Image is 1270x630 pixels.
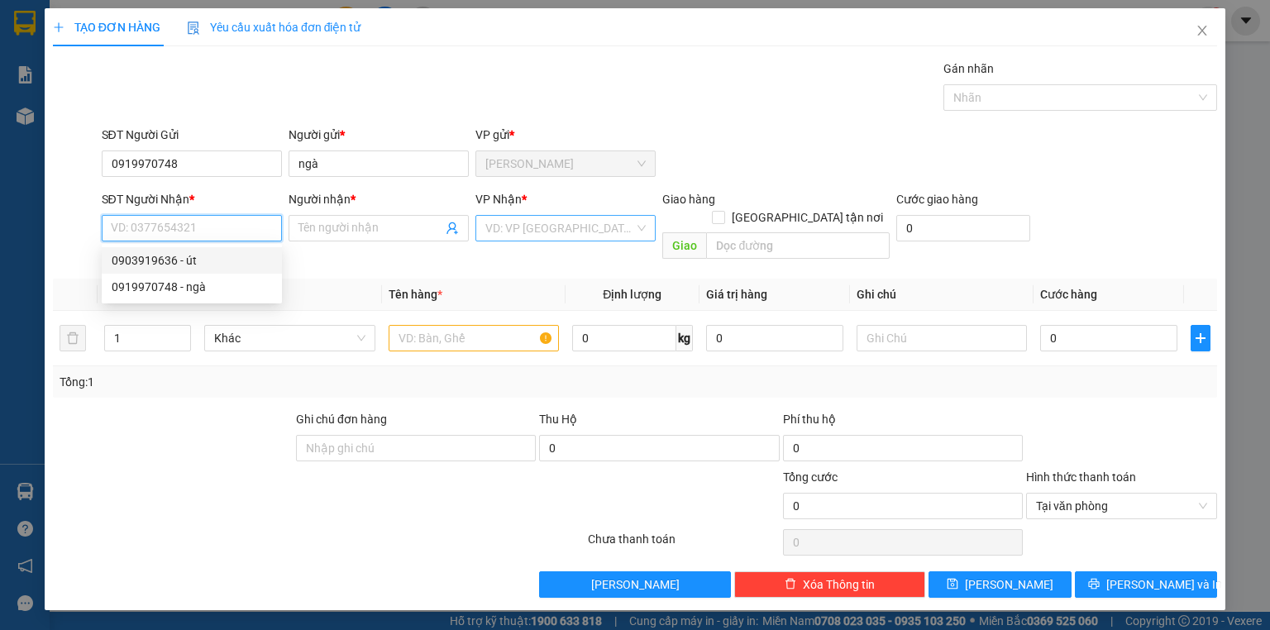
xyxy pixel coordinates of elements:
span: Tên hàng [389,288,442,301]
span: TẠO ĐƠN HÀNG [53,21,160,34]
span: up [177,328,187,338]
div: Người gửi [289,126,469,144]
span: Cước hàng [1040,288,1097,301]
span: printer [1088,578,1100,591]
span: Tại văn phòng [1036,494,1207,518]
span: VP Nhận [475,193,522,206]
span: Tổng cước [783,470,838,484]
input: Ghi Chú [857,325,1027,351]
button: delete [60,325,86,351]
button: [PERSON_NAME] [539,571,730,598]
button: Close [1179,8,1225,55]
span: user-add [446,222,459,235]
button: save[PERSON_NAME] [929,571,1072,598]
div: Chưa thanh toán [586,530,781,559]
div: Tổng: 1 [60,373,491,391]
span: Khác [214,326,365,351]
label: Ghi chú đơn hàng [296,413,387,426]
span: Yêu cầu xuất hóa đơn điện tử [187,21,361,34]
label: Cước giao hàng [896,193,978,206]
span: Thu Hộ [539,413,577,426]
span: Định lượng [603,288,661,301]
label: Hình thức thanh toán [1026,470,1136,484]
span: Decrease Value [172,338,190,351]
span: Xóa Thông tin [803,575,875,594]
span: Increase Value [172,326,190,338]
div: 0919970748 - ngà [112,278,272,296]
span: kg [676,325,693,351]
button: plus [1191,325,1210,351]
button: printer[PERSON_NAME] và In [1075,571,1218,598]
span: delete [785,578,796,591]
input: VD: Bàn, Ghế [389,325,559,351]
div: SĐT Người Nhận [102,190,282,208]
div: VP gửi [475,126,656,144]
button: deleteXóa Thông tin [734,571,925,598]
span: Giá trị hàng [706,288,767,301]
span: down [177,340,187,350]
label: Gán nhãn [943,62,994,75]
div: Người nhận [289,190,469,208]
span: Giao hàng [662,193,715,206]
span: [GEOGRAPHIC_DATA] tận nơi [725,208,890,227]
div: Phí thu hộ [783,410,1023,435]
input: 0 [706,325,843,351]
span: close-circle [1198,501,1208,511]
div: SĐT Người Gửi [102,126,282,144]
span: plus [1191,332,1210,345]
input: Cước giao hàng [896,215,1030,241]
img: icon [187,21,200,35]
div: 0903919636 - út [112,251,272,270]
div: 0919970748 - ngà [102,274,282,300]
span: [PERSON_NAME] [591,575,680,594]
span: [PERSON_NAME] và In [1106,575,1222,594]
span: close [1196,24,1209,37]
input: Dọc đường [706,232,890,259]
span: [PERSON_NAME] [965,575,1053,594]
th: Ghi chú [850,279,1034,311]
input: Ghi chú đơn hàng [296,435,536,461]
span: Nguyễn Văn Nguyễn [485,151,646,176]
div: 0903919636 - út [102,247,282,274]
span: save [947,578,958,591]
span: plus [53,21,64,33]
span: Giao [662,232,706,259]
